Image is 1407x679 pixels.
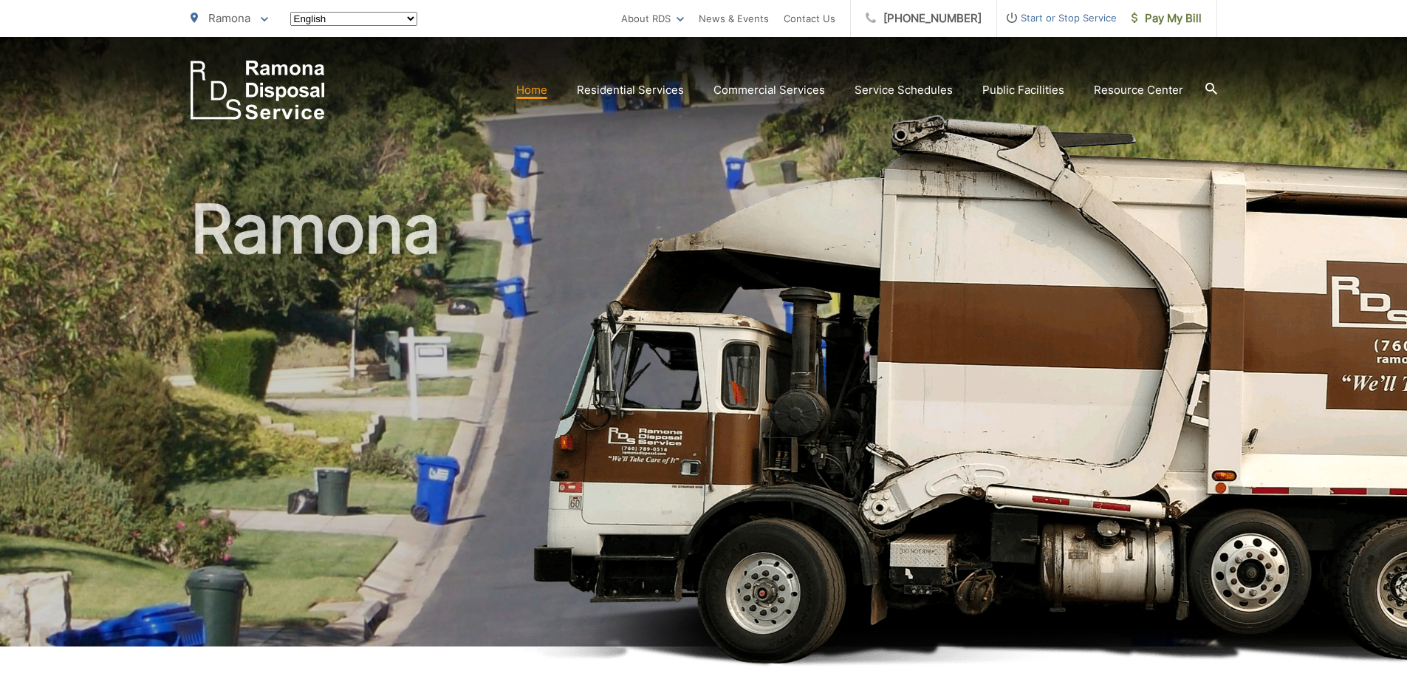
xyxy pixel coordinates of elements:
a: News & Events [699,10,769,27]
a: Resource Center [1094,81,1183,99]
h1: Ramona [191,192,1217,660]
a: Home [516,81,547,99]
a: EDCD logo. Return to the homepage. [191,61,325,120]
a: Public Facilities [982,81,1064,99]
a: Residential Services [577,81,684,99]
span: Pay My Bill [1132,10,1202,27]
a: Contact Us [784,10,835,27]
a: Commercial Services [713,81,825,99]
a: Service Schedules [855,81,953,99]
select: Select a language [290,12,417,26]
a: About RDS [621,10,684,27]
span: Ramona [208,11,250,25]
